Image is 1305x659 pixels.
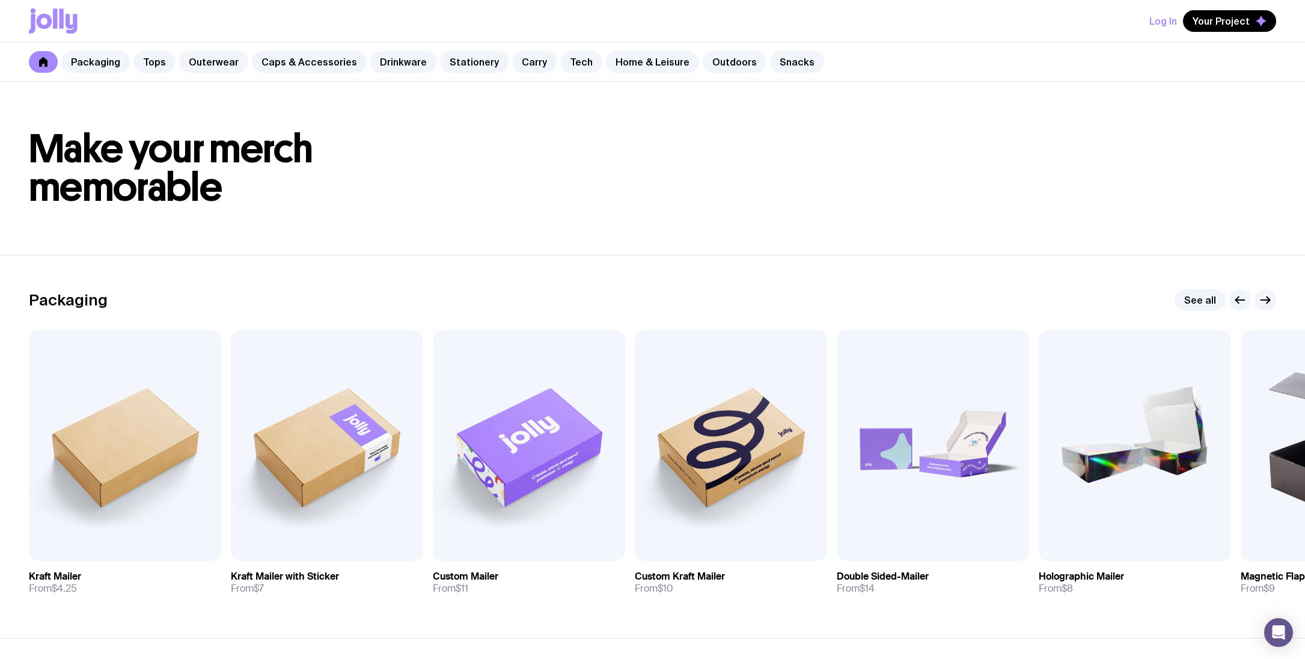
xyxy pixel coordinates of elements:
a: Kraft Mailer with StickerFrom$7 [231,561,423,604]
span: $8 [1062,582,1073,595]
span: From [231,583,264,595]
span: $4.25 [52,582,77,595]
a: Carry [512,51,557,73]
span: Make your merch memorable [29,125,313,211]
button: Log In [1149,10,1177,32]
span: From [29,583,77,595]
span: $14 [860,582,875,595]
a: Holographic MailerFrom$8 [1039,561,1231,604]
h3: Holographic Mailer [1039,571,1124,583]
span: From [1039,583,1073,595]
h3: Kraft Mailer with Sticker [231,571,339,583]
a: See all [1175,289,1226,311]
span: From [433,583,468,595]
a: Packaging [61,51,130,73]
a: Custom Kraft MailerFrom$10 [635,561,827,604]
span: From [837,583,875,595]
a: Snacks [770,51,824,73]
a: Drinkware [370,51,436,73]
h3: Double Sided-Mailer [837,571,929,583]
h3: Custom Mailer [433,571,498,583]
a: Outdoors [703,51,766,73]
a: Double Sided-MailerFrom$14 [837,561,1029,604]
h2: Packaging [29,291,108,309]
a: Tops [133,51,176,73]
h3: Custom Kraft Mailer [635,571,725,583]
a: Kraft MailerFrom$4.25 [29,561,221,604]
span: $11 [456,582,468,595]
a: Custom MailerFrom$11 [433,561,625,604]
a: Tech [560,51,602,73]
span: From [635,583,673,595]
span: From [1241,583,1275,595]
a: Home & Leisure [606,51,699,73]
h3: Kraft Mailer [29,571,81,583]
span: Your Project [1193,15,1250,27]
a: Outerwear [179,51,248,73]
span: $9 [1264,582,1275,595]
span: $7 [254,582,264,595]
div: Open Intercom Messenger [1264,618,1293,647]
a: Stationery [440,51,509,73]
span: $10 [658,582,673,595]
button: Your Project [1183,10,1276,32]
a: Caps & Accessories [252,51,367,73]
